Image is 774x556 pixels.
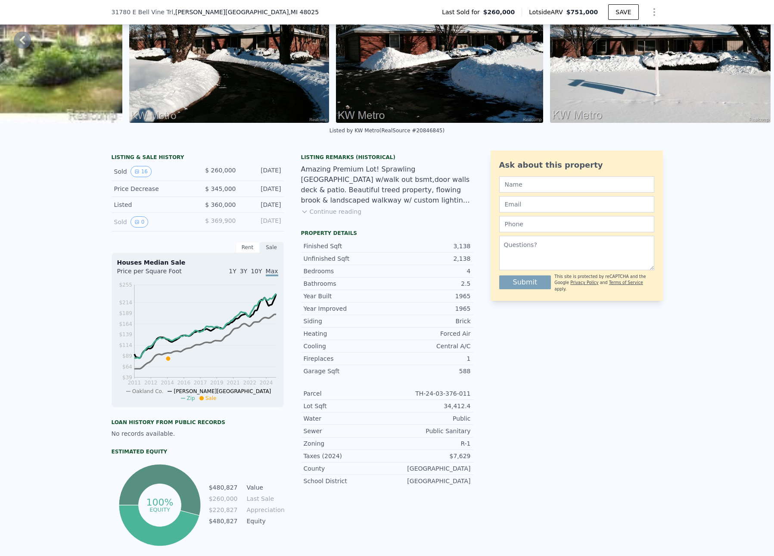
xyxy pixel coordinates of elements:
div: Fireplaces [304,354,387,363]
div: [DATE] [243,184,281,193]
div: R-1 [387,439,471,448]
div: $7,629 [387,452,471,460]
span: , MI 48025 [289,9,319,16]
div: Central A/C [387,342,471,350]
div: Sewer [304,427,387,435]
div: Year Built [304,292,387,300]
div: Sold [114,166,191,177]
tspan: $214 [119,300,132,306]
div: [DATE] [243,166,281,177]
tspan: 100% [146,497,174,508]
div: Lot Sqft [304,402,387,410]
tspan: $189 [119,310,132,316]
tspan: equity [149,506,170,512]
div: Brick [387,317,471,325]
input: Email [499,196,654,212]
td: Last Sale [245,494,284,503]
div: Estimated Equity [112,448,284,455]
span: 31780 E Bell Vine Trl [112,8,174,16]
div: 1 [387,354,471,363]
tspan: 2017 [193,380,207,386]
tspan: 2014 [161,380,174,386]
td: $220,827 [208,505,238,515]
div: Garage Sqft [304,367,387,375]
div: 4 [387,267,471,275]
div: 1965 [387,304,471,313]
td: Appreciation [245,505,284,515]
div: Cooling [304,342,387,350]
span: [PERSON_NAME][GEOGRAPHIC_DATA] [174,388,271,394]
div: [GEOGRAPHIC_DATA] [387,464,471,473]
span: 3Y [240,268,247,275]
div: Public Sanitary [387,427,471,435]
div: Price Decrease [114,184,191,193]
div: Ask about this property [499,159,654,171]
td: $480,827 [208,483,238,492]
span: $ 345,000 [205,185,236,192]
div: TH-24-03-376-011 [387,389,471,398]
td: Equity [245,516,284,526]
button: Continue reading [301,207,362,216]
div: Year Improved [304,304,387,313]
div: Loan history from public records [112,419,284,426]
span: , [PERSON_NAME][GEOGRAPHIC_DATA] [173,8,319,16]
tspan: $114 [119,342,132,348]
div: Zoning [304,439,387,448]
div: Taxes (2024) [304,452,387,460]
button: SAVE [608,4,638,20]
div: No records available. [112,429,284,438]
span: 10Y [251,268,262,275]
tspan: 2021 [227,380,240,386]
div: 2,138 [387,254,471,263]
div: Sale [260,242,284,253]
div: Heating [304,329,387,338]
div: 1965 [387,292,471,300]
tspan: $139 [119,331,132,337]
div: Bathrooms [304,279,387,288]
td: $480,827 [208,516,238,526]
input: Phone [499,216,654,232]
div: This site is protected by reCAPTCHA and the Google and apply. [554,274,654,292]
div: Listed [114,200,191,209]
div: Siding [304,317,387,325]
div: Listed by KW Metro (RealSource #20846845) [329,128,445,134]
span: Oakland Co. [132,388,164,394]
span: $260,000 [483,8,515,16]
span: $ 360,000 [205,201,236,208]
span: Last Sold for [442,8,483,16]
td: $260,000 [208,494,238,503]
td: Value [245,483,284,492]
tspan: $255 [119,282,132,288]
span: $751,000 [566,9,598,16]
div: Water [304,414,387,423]
div: LISTING & SALE HISTORY [112,154,284,162]
div: Price per Square Foot [117,267,198,281]
div: [DATE] [243,216,281,228]
div: Property details [301,230,473,237]
div: Sold [114,216,191,228]
div: Amazing Premium Lot! Sprawling [GEOGRAPHIC_DATA] w/walk out bsmt,door walls deck & patio. Beautif... [301,164,473,206]
div: 3,138 [387,242,471,250]
button: Show Options [646,3,663,21]
tspan: $164 [119,321,132,327]
button: View historical data [131,216,149,228]
div: County [304,464,387,473]
a: Privacy Policy [570,280,598,285]
tspan: 2019 [210,380,224,386]
div: [GEOGRAPHIC_DATA] [387,477,471,485]
div: 588 [387,367,471,375]
tspan: $39 [122,375,132,381]
div: Unfinished Sqft [304,254,387,263]
div: School District [304,477,387,485]
tspan: 2012 [144,380,157,386]
tspan: 2024 [259,380,273,386]
div: Houses Median Sale [117,258,278,267]
button: View historical data [131,166,152,177]
div: [DATE] [243,200,281,209]
span: $ 260,000 [205,167,236,174]
button: Submit [499,275,551,289]
tspan: $64 [122,364,132,370]
span: 1Y [229,268,236,275]
span: $ 369,900 [205,217,236,224]
tspan: 2011 [127,380,141,386]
